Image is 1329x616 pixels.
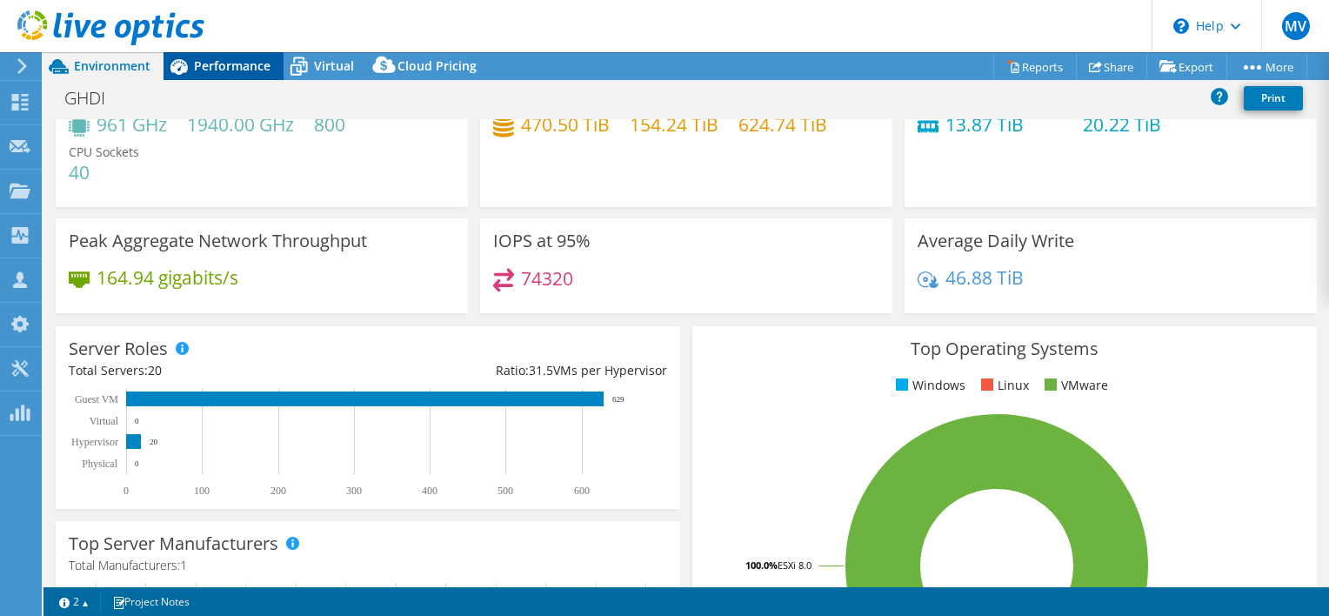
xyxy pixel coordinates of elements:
[148,362,162,378] span: 20
[1146,53,1227,80] a: Export
[574,485,590,497] text: 600
[892,376,965,395] li: Windows
[69,556,667,575] h4: Total Manufacturers:
[346,485,362,497] text: 300
[135,417,139,425] text: 0
[100,591,202,613] a: Project Notes
[180,557,187,573] span: 1
[493,231,591,251] h3: IOPS at 95%
[993,53,1077,80] a: Reports
[521,115,610,134] h4: 470.50 TiB
[74,57,150,74] span: Environment
[270,485,286,497] text: 200
[1076,53,1147,80] a: Share
[314,57,354,74] span: Virtual
[69,534,278,553] h3: Top Server Manufacturers
[69,144,139,160] span: CPU Sockets
[630,115,718,134] h4: 154.24 TiB
[47,591,101,613] a: 2
[1173,18,1189,34] svg: \n
[918,231,1074,251] h3: Average Daily Write
[57,89,132,108] h1: GHDI
[69,339,168,358] h3: Server Roles
[368,361,667,380] div: Ratio: VMs per Hypervisor
[1244,86,1303,110] a: Print
[194,485,210,497] text: 100
[69,361,368,380] div: Total Servers:
[977,376,1029,395] li: Linux
[738,115,827,134] h4: 624.74 TiB
[1282,12,1310,40] span: MV
[314,115,347,134] h4: 800
[1226,53,1307,80] a: More
[150,438,158,446] text: 20
[778,559,811,572] tspan: ESXi 8.0
[498,485,513,497] text: 500
[521,269,573,288] h4: 74320
[135,459,139,468] text: 0
[82,458,117,470] text: Physical
[75,393,118,405] text: Guest VM
[1083,115,1163,134] h4: 20.22 TiB
[422,485,437,497] text: 400
[124,485,129,497] text: 0
[529,362,553,378] span: 31.5
[187,115,294,134] h4: 1940.00 GHz
[945,115,1063,134] h4: 13.87 TiB
[612,395,624,404] text: 629
[97,268,238,287] h4: 164.94 gigabits/s
[97,115,167,134] h4: 961 GHz
[745,559,778,572] tspan: 100.0%
[945,268,1024,287] h4: 46.88 TiB
[90,415,119,427] text: Virtual
[1040,376,1108,395] li: VMware
[71,436,118,448] text: Hypervisor
[705,339,1304,358] h3: Top Operating Systems
[397,57,477,74] span: Cloud Pricing
[69,163,139,182] h4: 40
[69,231,367,251] h3: Peak Aggregate Network Throughput
[194,57,270,74] span: Performance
